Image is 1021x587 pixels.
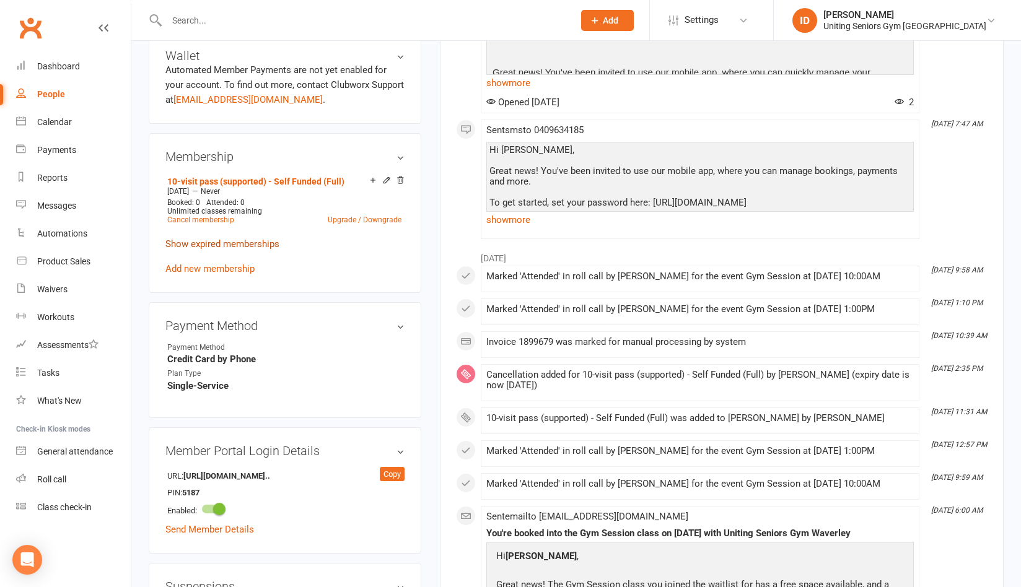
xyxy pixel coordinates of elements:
[486,528,914,539] div: You're booked into the Gym Session class on [DATE] with Uniting Seniors Gym Waverley
[486,370,914,391] div: Cancellation added for 10-visit pass (supported) - Self Funded (Full) by [PERSON_NAME] (expiry da...
[16,192,131,220] a: Messages
[685,6,719,34] span: Settings
[37,256,90,266] div: Product Sales
[581,10,634,31] button: Add
[167,380,405,391] strong: Single-Service
[165,64,404,105] no-payment-system: Automated Member Payments are not yet enabled for your account. To find out more, contact Clubwor...
[486,446,914,456] div: Marked 'Attended' in roll call by [PERSON_NAME] for the event Gym Session at [DATE] 1:00PM
[493,549,907,567] p: Hi ,
[931,331,987,340] i: [DATE] 10:39 AM
[486,337,914,347] div: Invoice 1899679 was marked for manual processing by system
[183,470,270,483] strong: [URL][DOMAIN_NAME]..
[165,263,255,274] a: Add new membership
[165,238,279,250] a: Show expired memberships
[486,304,914,315] div: Marked 'Attended' in roll call by [PERSON_NAME] for the event Gym Session at [DATE] 1:00PM
[167,215,234,224] a: Cancel membership
[931,407,987,416] i: [DATE] 11:31 AM
[37,89,65,99] div: People
[380,467,405,482] div: Copy
[16,80,131,108] a: People
[16,108,131,136] a: Calendar
[16,466,131,494] a: Roll call
[895,97,914,108] span: 2
[37,228,87,238] div: Automations
[37,145,76,155] div: Payments
[486,511,688,522] span: Sent email to [EMAIL_ADDRESS][DOMAIN_NAME]
[486,413,914,424] div: 10-visit pass (supported) - Self Funded (Full) was added to [PERSON_NAME] by [PERSON_NAME]
[165,500,405,519] li: Enabled:
[489,145,911,271] div: Hi [PERSON_NAME], Great news! You've been invited to use our mobile app, where you can manage boo...
[37,173,68,183] div: Reports
[37,201,76,211] div: Messages
[167,176,344,186] a: 10-visit pass (supported) - Self Funded (Full)
[163,12,565,29] input: Search...
[165,319,405,333] h3: Payment Method
[16,276,131,303] a: Waivers
[15,12,46,43] a: Clubworx
[486,479,914,489] div: Marked 'Attended' in roll call by [PERSON_NAME] for the event Gym Session at [DATE] 10:00AM
[37,446,113,456] div: General attendance
[37,117,72,127] div: Calendar
[37,474,66,484] div: Roll call
[931,298,983,307] i: [DATE] 1:10 PM
[167,368,269,380] div: Plan Type
[37,502,92,512] div: Class check-in
[489,65,911,98] p: Great news! You've been invited to use our mobile app, where you can quickly manage your bookings...
[16,248,131,276] a: Product Sales
[201,187,220,196] span: Never
[328,215,401,224] a: Upgrade / Downgrade
[486,271,914,282] div: Marked 'Attended' in roll call by [PERSON_NAME] for the event Gym Session at [DATE] 10:00AM
[16,359,131,387] a: Tasks
[165,524,254,535] a: Send Member Details
[165,49,405,63] h3: Wallet
[931,506,983,515] i: [DATE] 6:00 AM
[206,198,245,207] span: Attended: 0
[823,20,986,32] div: Uniting Seniors Gym [GEOGRAPHIC_DATA]
[37,312,74,322] div: Workouts
[16,387,131,415] a: What's New
[603,15,618,25] span: Add
[173,94,323,105] a: [EMAIL_ADDRESS][DOMAIN_NAME]
[823,9,986,20] div: [PERSON_NAME]
[165,444,405,458] h3: Member Portal Login Details
[165,467,405,484] li: URL:
[16,331,131,359] a: Assessments
[506,550,577,562] strong: [PERSON_NAME]
[16,136,131,164] a: Payments
[165,484,405,501] li: PIN:
[931,120,983,128] i: [DATE] 7:47 AM
[37,340,99,350] div: Assessments
[16,494,131,521] a: Class kiosk mode
[167,207,262,215] span: Unlimited classes remaining
[167,354,405,365] strong: Credit Card by Phone
[16,53,131,80] a: Dashboard
[456,245,988,265] li: [DATE]
[486,124,584,136] span: Sent sms to 0409634185
[167,187,189,196] span: [DATE]
[164,186,405,196] div: —
[931,364,983,373] i: [DATE] 2:35 PM
[167,342,269,354] div: Payment Method
[931,266,983,274] i: [DATE] 9:58 AM
[182,487,253,500] strong: 5187
[37,284,68,294] div: Waivers
[37,61,80,71] div: Dashboard
[486,74,914,92] a: show more
[931,440,987,449] i: [DATE] 12:57 PM
[37,368,59,378] div: Tasks
[486,97,559,108] span: Opened [DATE]
[37,396,82,406] div: What's New
[16,438,131,466] a: General attendance kiosk mode
[931,473,983,482] i: [DATE] 9:59 AM
[16,220,131,248] a: Automations
[16,303,131,331] a: Workouts
[167,198,200,207] span: Booked: 0
[486,211,914,228] a: show more
[165,150,405,163] h3: Membership
[792,8,817,33] div: ID
[12,545,42,575] div: Open Intercom Messenger
[16,164,131,192] a: Reports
